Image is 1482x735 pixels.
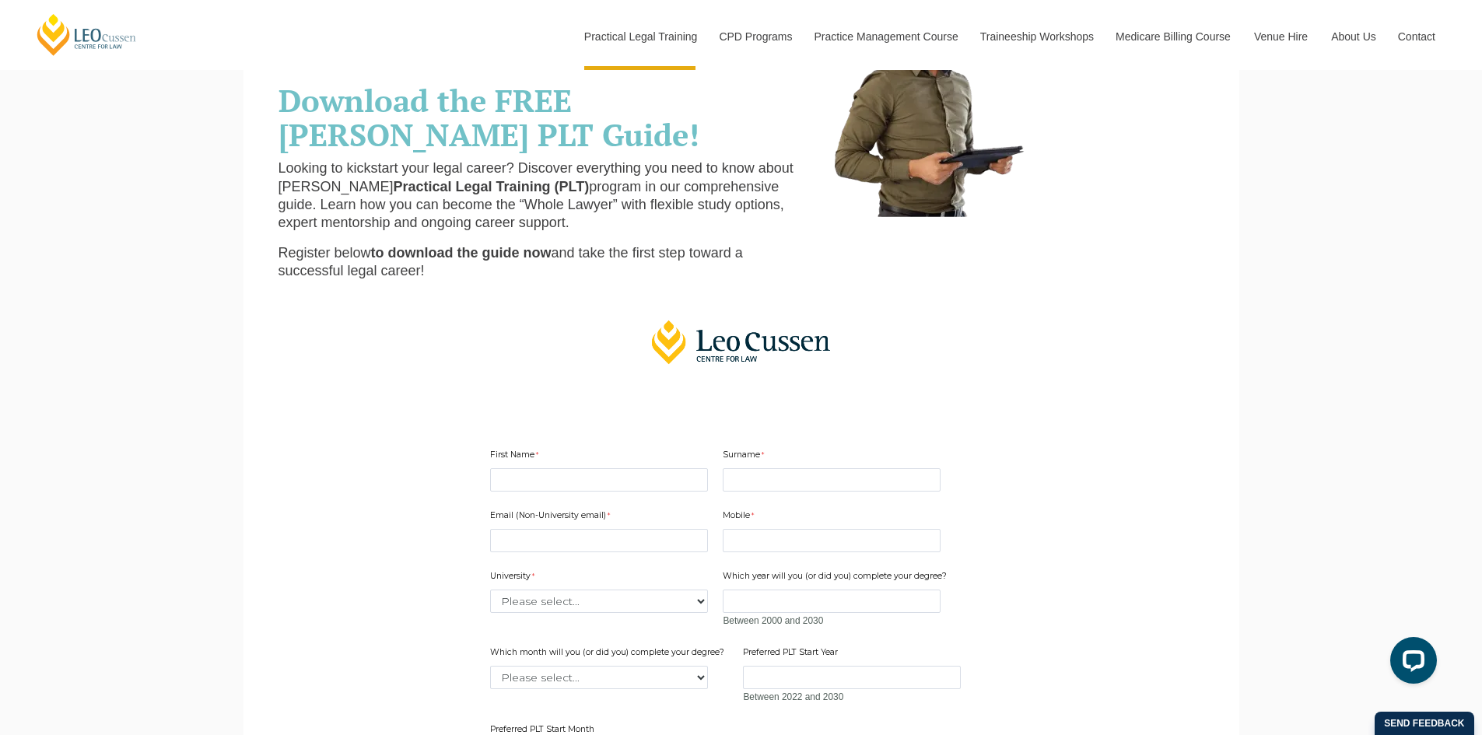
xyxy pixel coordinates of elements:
iframe: LiveChat chat widget [1378,631,1443,696]
span: Between 2000 and 2030 [723,615,823,626]
a: [PERSON_NAME] Centre for Law [35,12,138,57]
input: Mobile [723,529,941,552]
label: Which year will you (or did you) complete your degree? [723,570,951,586]
label: Preferred PLT Start Year [743,646,842,662]
a: Contact [1386,3,1447,70]
input: Which year will you (or did you) complete your degree? [723,590,941,613]
span: Between 2022 and 2030 [743,691,843,702]
span: and take the first step toward a successful legal career! [279,245,743,278]
label: Mobile [723,509,758,525]
a: Venue Hire [1242,3,1319,70]
input: Preferred PLT Start Year [743,666,961,689]
select: Which month will you (or did you) complete your degree? [490,666,708,689]
select: University [490,590,708,613]
span: Practical Legal Training (PLT) [394,179,590,194]
input: First Name [490,468,708,492]
a: About Us [1319,3,1386,70]
a: Practice Management Course [803,3,969,70]
label: University [490,570,538,586]
input: Surname [723,468,941,492]
span: Register below [279,245,371,261]
input: Email (Non-University email) [490,529,708,552]
label: Which month will you (or did you) complete your degree? [490,646,728,662]
strong: Download the FREE [PERSON_NAME] PLT Guide! [279,79,699,155]
span: Looking to kickstart your legal career? Discover everything you need to know about [PERSON_NAME] [279,160,794,194]
span: program in our comprehensive guide. Learn how you can become the “Whole Lawyer” with flexible stu... [279,179,784,231]
a: Traineeship Workshops [969,3,1104,70]
a: Practical Legal Training [573,3,708,70]
label: First Name [490,449,542,464]
label: Surname [723,449,768,464]
a: CPD Programs [707,3,802,70]
label: Email (Non-University email) [490,509,614,525]
a: Medicare Billing Course [1104,3,1242,70]
span: to download the guide now [371,245,552,261]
